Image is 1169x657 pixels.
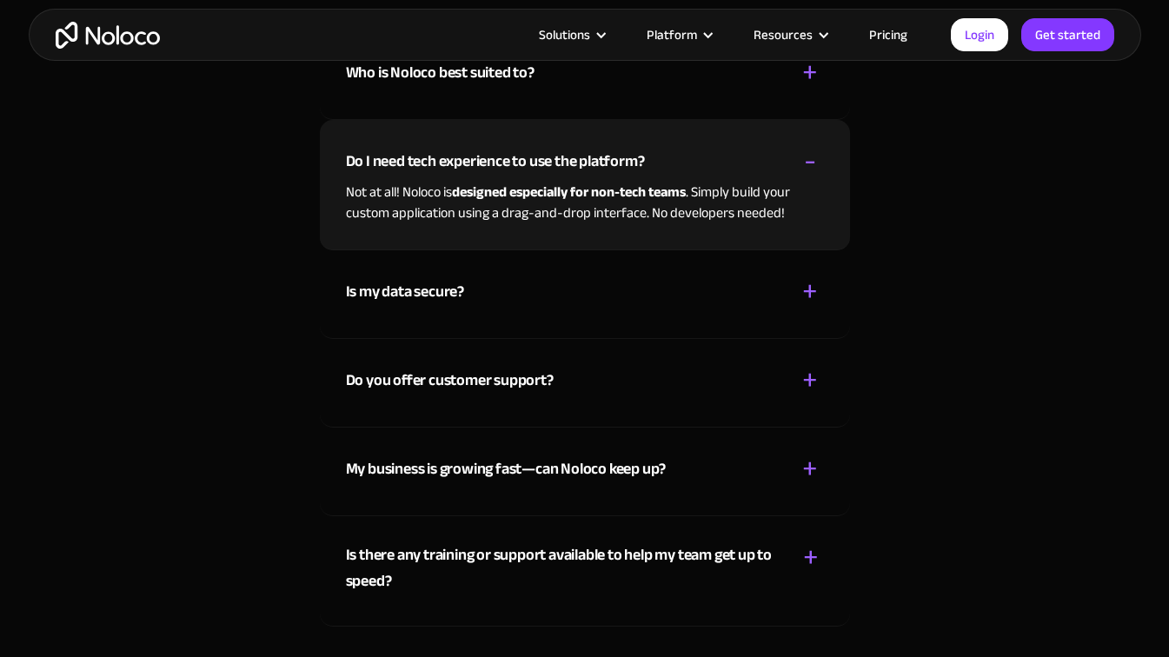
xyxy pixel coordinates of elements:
strong: designed especially for non-tech teams [452,179,686,205]
div: Resources [754,23,813,46]
div: Who is Noloco best suited to? [346,60,535,86]
div: Platform [647,23,697,46]
div: Do I need tech experience to use the platform? [346,149,645,175]
div: Is there any training or support available to help my team get up to speed? [346,542,778,594]
div: Solutions [539,23,590,46]
div: + [802,454,818,484]
a: home [56,22,160,49]
div: Do you offer customer support? [346,368,554,394]
div: Is my data secure? [346,279,464,305]
div: My business is growing fast—can Noloco keep up? [346,456,667,482]
a: Pricing [847,23,929,46]
div: - [804,146,816,176]
a: Login [951,18,1008,51]
div: Resources [732,23,847,46]
p: Not at all! Noloco is . Simply build your custom application using a drag-and-drop interface. No ... [346,182,824,223]
div: + [802,57,818,88]
div: Platform [625,23,732,46]
div: Solutions [517,23,625,46]
div: + [802,276,818,307]
div: + [803,542,819,573]
div: + [802,365,818,395]
a: Get started [1021,18,1114,51]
